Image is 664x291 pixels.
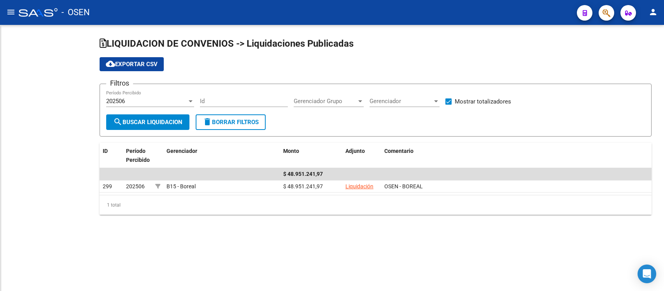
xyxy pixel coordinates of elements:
[166,183,196,189] span: B15 - Boreal
[283,148,299,154] span: Monto
[100,143,123,177] datatable-header-cell: ID
[203,117,212,126] mat-icon: delete
[342,143,381,177] datatable-header-cell: Adjunto
[196,114,266,130] button: Borrar Filtros
[6,7,16,17] mat-icon: menu
[113,117,123,126] mat-icon: search
[123,143,152,177] datatable-header-cell: Período Percibido
[100,195,652,215] div: 1 total
[106,78,133,89] h3: Filtros
[294,98,357,105] span: Gerenciador Grupo
[103,183,112,189] span: 299
[638,265,656,283] div: Open Intercom Messenger
[384,183,423,189] span: OSEN - BOREAL
[345,183,373,189] a: Liquidación
[61,4,90,21] span: - OSEN
[384,148,413,154] span: Comentario
[100,57,164,71] button: Exportar CSV
[100,38,354,49] span: LIQUIDACION DE CONVENIOS -> Liquidaciones Publicadas
[648,7,658,17] mat-icon: person
[126,183,145,189] span: 202506
[381,143,652,177] datatable-header-cell: Comentario
[455,97,511,106] span: Mostrar totalizadores
[283,182,339,191] div: $ 48.951.241,97
[106,114,189,130] button: Buscar Liquidacion
[283,171,323,177] span: $ 48.951.241,97
[280,143,342,177] datatable-header-cell: Monto
[370,98,433,105] span: Gerenciador
[106,98,125,105] span: 202506
[106,61,158,68] span: Exportar CSV
[163,143,280,177] datatable-header-cell: Gerenciador
[106,59,115,68] mat-icon: cloud_download
[113,119,182,126] span: Buscar Liquidacion
[103,148,108,154] span: ID
[166,148,197,154] span: Gerenciador
[126,148,150,163] span: Período Percibido
[345,148,365,154] span: Adjunto
[203,119,259,126] span: Borrar Filtros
